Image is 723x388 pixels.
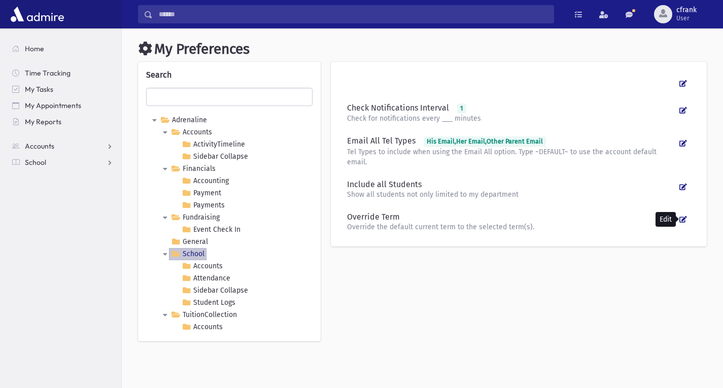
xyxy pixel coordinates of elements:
[169,163,218,175] a: Financials
[180,138,247,151] a: ActivityTimeline
[8,4,66,24] img: AdmirePro
[4,65,121,81] a: Time Tracking
[180,151,250,163] a: Sidebar Collapse
[180,199,227,211] a: Payments
[4,138,121,154] a: Accounts
[347,114,676,124] p: Check for notifications every ___ minutes
[180,321,225,333] a: Accounts
[4,97,121,114] a: My Appointments
[4,114,121,130] a: My Reports
[180,224,243,236] a: Event Check In
[25,142,54,151] span: Accounts
[25,68,71,78] span: Time Tracking
[347,147,676,167] p: Tel Types to include when using the Email All option. Type ~DEFAULT~ to use the account default e...
[4,81,121,97] a: My Tasks
[347,212,676,222] div: Override Term
[347,103,676,114] div: Check Notifications Interval
[169,236,210,248] a: General
[25,85,53,94] span: My Tasks
[180,272,232,285] a: Attendance
[347,222,676,232] p: Override the default current term to the selected term(s).
[4,154,121,170] a: School
[158,114,209,126] a: Adrenaline
[169,211,222,224] a: Fundraising
[138,41,707,58] h1: My Preferences
[146,70,313,80] h4: Search
[169,248,206,260] a: School
[347,190,676,200] p: Show all students not only limited to my department
[676,14,697,22] span: User
[25,117,61,126] span: My Reports
[169,126,214,138] a: Accounts
[347,136,676,147] div: Email All Tel Types
[347,180,676,190] div: Include all Students
[180,187,223,199] a: Payment
[457,103,466,114] span: 1
[180,285,250,297] a: Sidebar Collapse
[4,41,121,57] a: Home
[676,6,697,14] span: cfrank
[656,212,676,227] div: Edit
[153,5,554,23] input: Search
[25,158,46,167] span: School
[424,136,546,147] span: His Email,Her Email,Other Parent Email
[25,101,81,110] span: My Appointments
[180,175,231,187] a: Accounting
[25,44,44,53] span: Home
[180,260,225,272] a: Accounts
[180,297,237,309] a: Student Logs
[169,309,239,321] a: TuitionCollection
